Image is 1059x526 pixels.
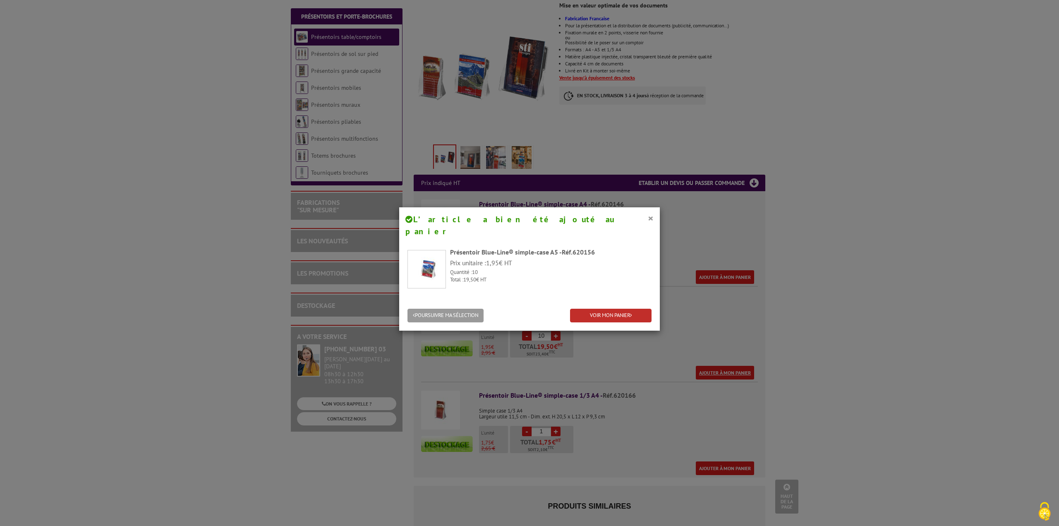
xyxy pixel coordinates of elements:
h4: L’article a bien été ajouté au panier [405,214,654,237]
img: Cookies (fenêtre modale) [1034,501,1055,522]
p: Quantité : [450,269,652,276]
span: 19,50 [463,276,476,283]
button: × [648,213,654,223]
a: VOIR MON PANIER [570,309,652,322]
button: Cookies (fenêtre modale) [1030,498,1059,526]
span: 1,95 [486,259,499,267]
button: POURSUIVRE MA SÉLECTION [407,309,484,322]
div: Présentoir Blue-Line® simple-case A5 - [450,247,652,257]
p: Prix unitaire : € HT [450,258,652,268]
p: Total : € HT [450,276,652,284]
span: 10 [472,269,478,276]
span: Réf.620156 [562,248,595,256]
